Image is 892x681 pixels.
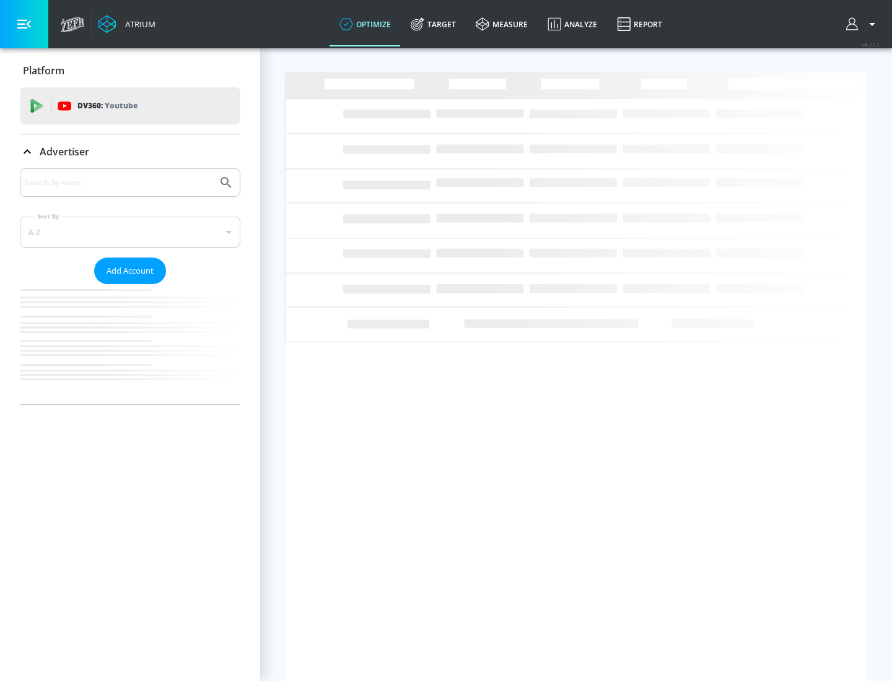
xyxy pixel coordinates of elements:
[862,41,880,48] span: v 4.22.2
[401,2,466,46] a: Target
[94,258,166,284] button: Add Account
[107,264,154,278] span: Add Account
[466,2,538,46] a: measure
[538,2,607,46] a: Analyze
[120,19,155,30] div: Atrium
[20,168,240,404] div: Advertiser
[20,217,240,248] div: A-Z
[20,134,240,169] div: Advertiser
[607,2,672,46] a: Report
[20,53,240,88] div: Platform
[20,284,240,404] nav: list of Advertiser
[23,64,64,77] p: Platform
[330,2,401,46] a: optimize
[35,212,62,220] label: Sort By
[105,99,138,112] p: Youtube
[25,175,212,191] input: Search by name
[98,15,155,33] a: Atrium
[20,87,240,124] div: DV360: Youtube
[40,145,89,158] p: Advertiser
[77,99,138,113] p: DV360:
